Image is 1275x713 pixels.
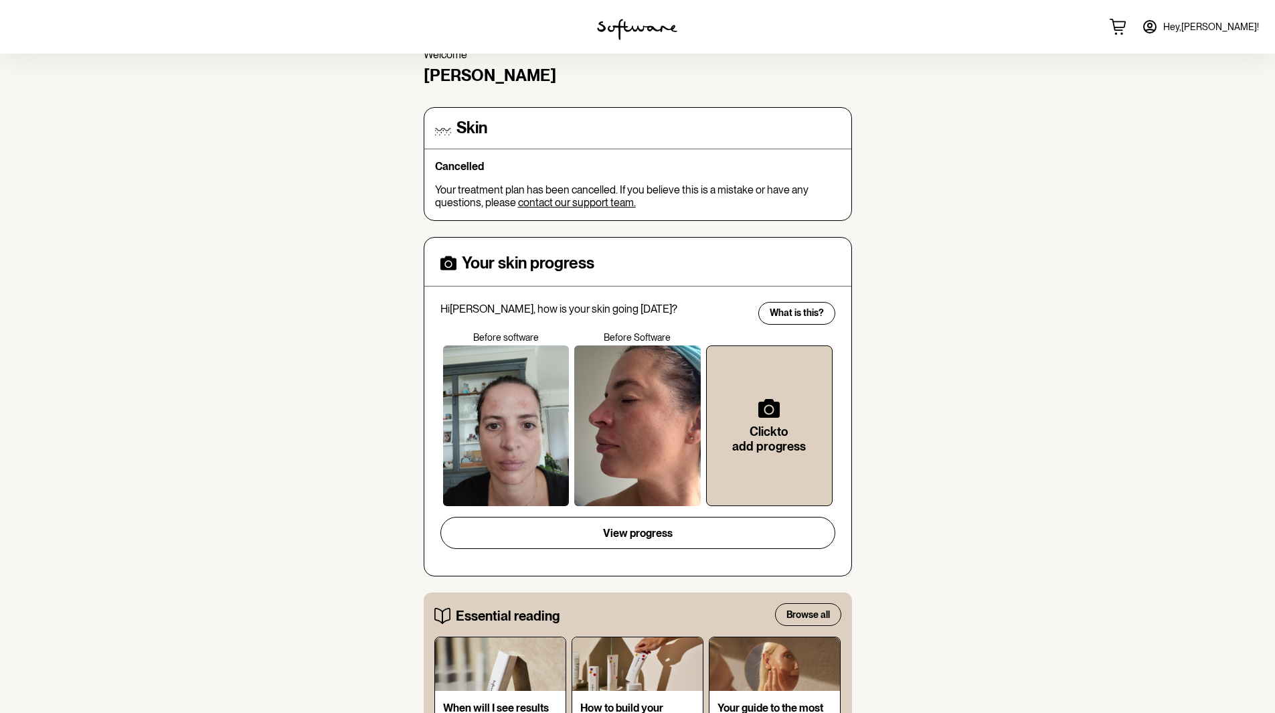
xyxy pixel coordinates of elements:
[462,254,594,273] h4: Your skin progress
[728,424,811,453] h6: Click to add progress
[1134,11,1267,43] a: Hey,[PERSON_NAME]!
[518,196,636,209] a: contact our support team.
[440,517,835,549] button: View progress
[786,609,830,621] span: Browse all
[424,48,852,61] p: Welcome
[770,307,824,319] span: What is this?
[456,608,560,624] h5: Essential reading
[440,303,750,315] p: Hi [PERSON_NAME] , how is your skin going [DATE]?
[435,183,841,209] p: Your treatment plan has been cancelled. If you believe this is a mistake or have any questions, p...
[1163,21,1259,33] span: Hey, [PERSON_NAME] !
[758,302,835,325] button: What is this?
[424,66,852,86] h4: [PERSON_NAME]
[435,160,841,173] p: Cancelled
[572,332,703,343] p: Before Software
[775,603,841,626] button: Browse all
[597,19,677,40] img: software logo
[456,118,487,138] h4: Skin
[440,332,572,343] p: Before software
[603,527,673,540] span: View progress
